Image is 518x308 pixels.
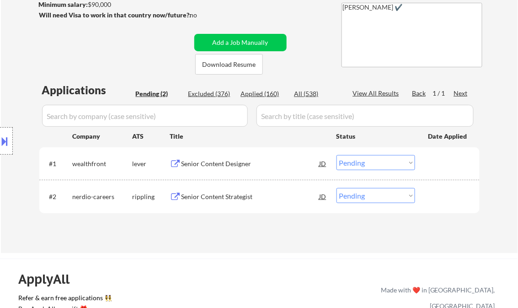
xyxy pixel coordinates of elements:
[412,89,427,98] div: Back
[319,155,328,172] div: JD
[190,11,216,20] div: no
[39,0,88,8] strong: Minimum salary:
[18,295,190,305] a: Refer & earn free applications 👯‍♀️
[336,128,415,144] div: Status
[319,188,328,205] div: JD
[194,34,287,51] button: Add a Job Manually
[39,11,192,19] strong: Will need Visa to work in that country now/future?:
[188,89,234,98] div: Excluded (376)
[454,89,469,98] div: Next
[353,89,402,98] div: View All Results
[170,132,328,141] div: Title
[18,271,80,287] div: ApplyAll
[182,159,320,168] div: Senior Content Designer
[195,54,263,75] button: Download Resume
[256,105,474,127] input: Search by title (case sensitive)
[428,132,469,141] div: Date Applied
[241,89,287,98] div: Applied (160)
[294,89,340,98] div: All (538)
[433,89,454,98] div: 1 / 1
[182,192,320,201] div: Senior Content Strategist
